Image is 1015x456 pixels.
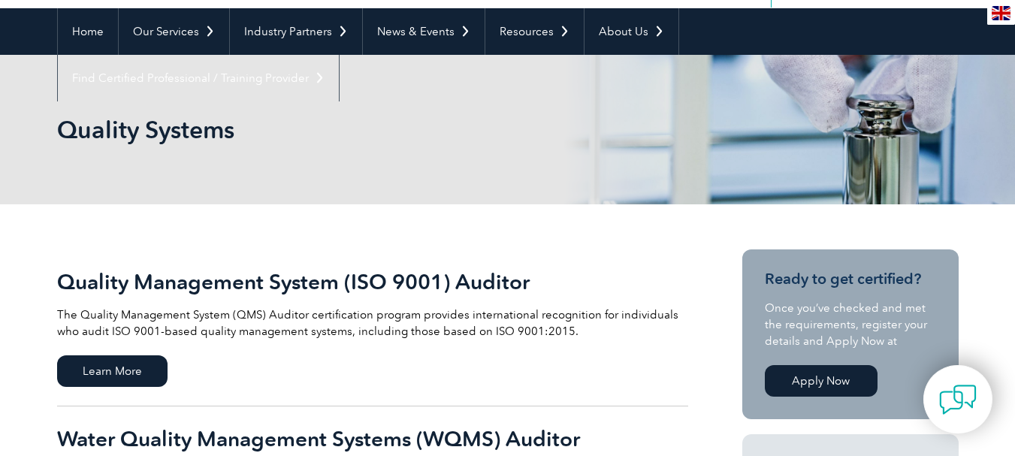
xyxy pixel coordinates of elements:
a: Quality Management System (ISO 9001) Auditor The Quality Management System (QMS) Auditor certific... [57,249,688,406]
h3: Ready to get certified? [765,270,936,288]
a: Our Services [119,8,229,55]
h1: Quality Systems [57,115,634,144]
a: About Us [585,8,678,55]
a: Apply Now [765,365,878,397]
a: Resources [485,8,584,55]
span: Learn More [57,355,168,387]
p: The Quality Management System (QMS) Auditor certification program provides international recognit... [57,307,688,340]
p: Once you’ve checked and met the requirements, register your details and Apply Now at [765,300,936,349]
img: contact-chat.png [939,381,977,418]
a: Industry Partners [230,8,362,55]
a: Find Certified Professional / Training Provider [58,55,339,101]
h2: Quality Management System (ISO 9001) Auditor [57,270,688,294]
a: News & Events [363,8,485,55]
a: Home [58,8,118,55]
img: en [992,6,1010,20]
h2: Water Quality Management Systems (WQMS) Auditor [57,427,688,451]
